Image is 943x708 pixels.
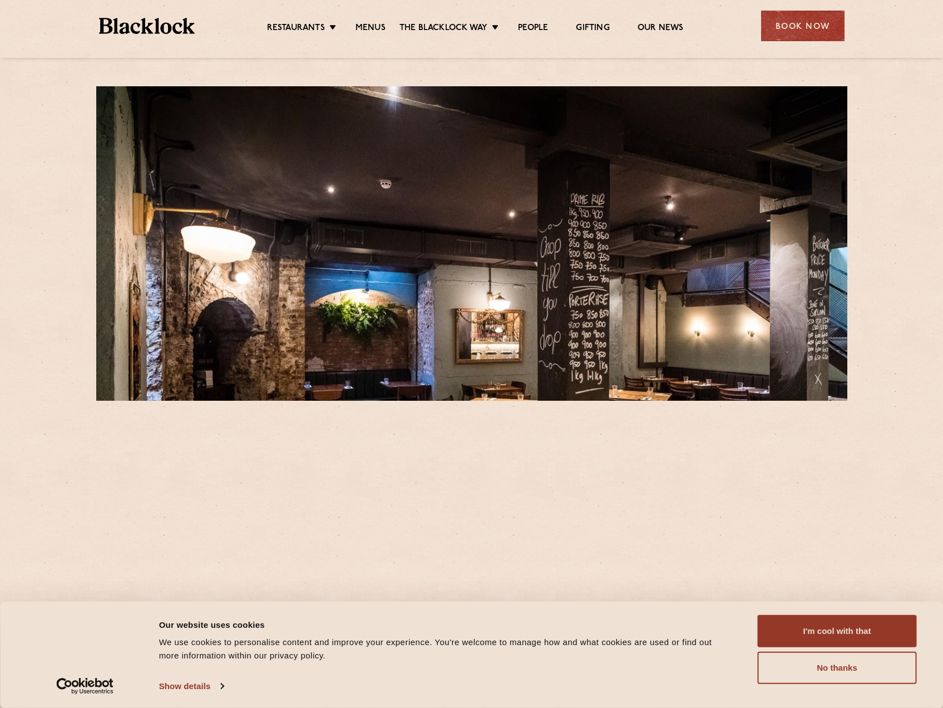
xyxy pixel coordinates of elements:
button: I'm cool with that [758,615,917,647]
div: We use cookies to personalise content and improve your experience. You're welcome to manage how a... [159,636,733,662]
a: Restaurants [267,23,325,35]
a: Show details [159,678,224,695]
button: No thanks [758,652,917,684]
a: People [518,23,548,35]
a: Usercentrics Cookiebot - opens in a new window [36,678,134,695]
a: Our News [638,23,684,35]
a: Menus [356,23,386,35]
div: Book Now [761,11,845,41]
a: The Blacklock Way [399,23,487,35]
img: BL_Textured_Logo-footer-cropped.svg [99,18,195,34]
a: Gifting [576,23,609,35]
div: Our website uses cookies [159,618,733,631]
